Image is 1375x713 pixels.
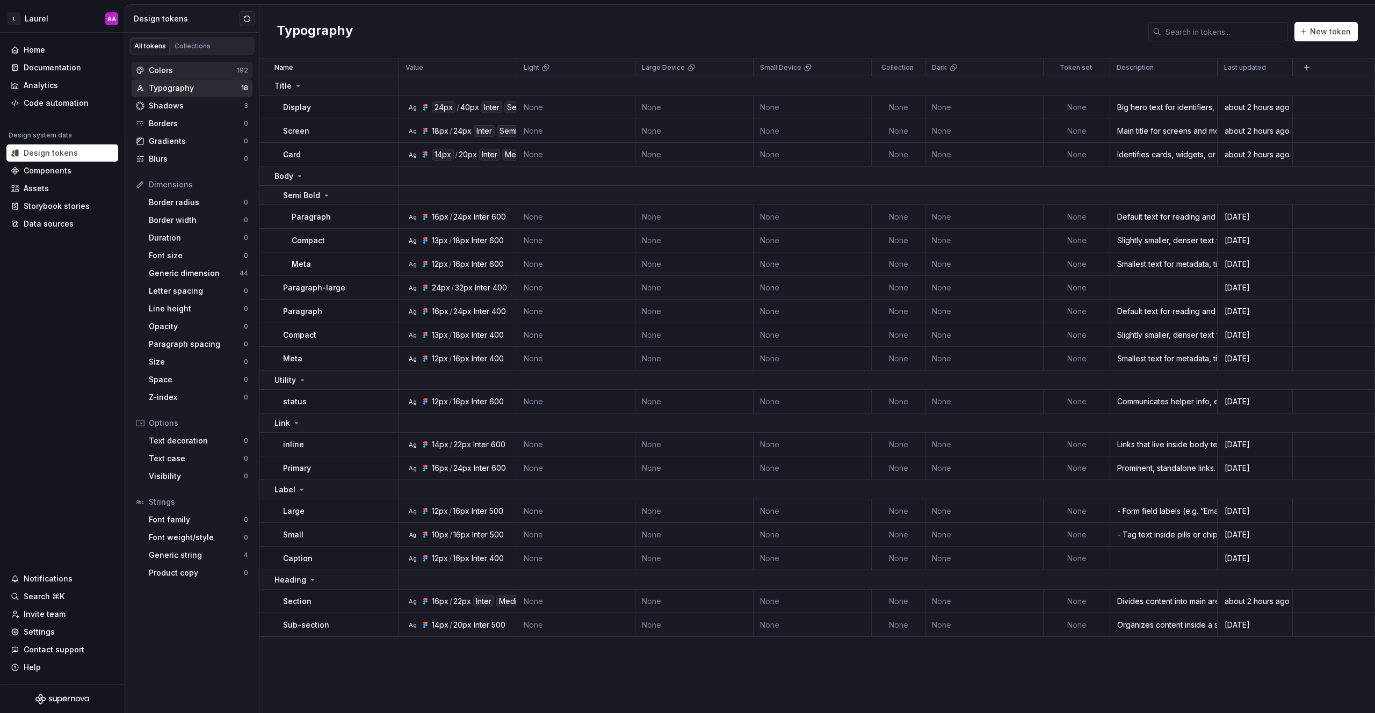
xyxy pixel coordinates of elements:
div: 0 [244,216,248,224]
a: Paragraph spacing0 [144,336,252,353]
div: 0 [244,515,248,524]
a: Duration0 [144,229,252,246]
td: None [635,229,754,252]
div: / [449,396,452,407]
div: Ag [408,283,417,292]
div: Slightly smaller, denser text for tight layouts. Works well in tables, lists, or secondary conten... [1111,235,1217,246]
div: Design system data [9,131,72,140]
a: Text decoration0 [144,432,252,449]
p: Description [1117,63,1154,72]
div: 13px [432,235,448,246]
p: Screen [283,126,309,136]
td: None [635,300,754,323]
td: None [1044,300,1110,323]
p: Dark [932,63,947,72]
td: None [925,205,1044,229]
div: 20px [459,149,477,161]
a: Borders0 [132,115,252,132]
td: None [925,276,1044,300]
a: Typography18 [132,79,252,97]
div: Settings [24,627,55,637]
td: None [754,347,872,370]
td: None [1044,205,1110,229]
p: Meta [292,259,311,270]
p: Name [274,63,293,72]
td: None [1044,143,1110,166]
p: Paragraph [292,212,331,222]
div: [DATE] [1218,353,1292,364]
td: None [925,323,1044,347]
div: 0 [244,155,248,163]
p: Compact [283,330,316,340]
td: None [635,276,754,300]
div: 400 [489,330,504,340]
p: Value [406,63,423,72]
div: Search ⌘K [24,591,64,602]
div: Ag [408,260,417,268]
a: Supernova Logo [35,694,89,704]
div: 12px [432,259,448,270]
a: Generic dimension44 [144,265,252,282]
a: Generic string4 [144,547,252,564]
a: Design tokens [6,144,118,162]
div: Ag [408,597,417,606]
div: [DATE] [1218,212,1292,222]
td: None [517,347,635,370]
div: / [449,353,452,364]
td: None [1044,347,1110,370]
button: Help [6,659,118,676]
td: None [872,229,925,252]
div: 0 [244,234,248,242]
div: Space [149,374,244,385]
div: [DATE] [1218,235,1292,246]
td: None [872,143,925,166]
td: None [925,390,1044,413]
div: / [450,212,452,222]
div: Ag [408,127,417,135]
p: Small Device [760,63,801,72]
div: Ag [408,150,417,159]
div: 18px [453,330,469,340]
div: 24px [453,125,472,137]
td: None [754,119,872,143]
div: 0 [244,375,248,384]
div: [DATE] [1218,282,1292,293]
div: Ag [408,354,417,363]
div: Inter [472,353,487,364]
div: Ag [408,213,417,221]
div: 16px [453,259,469,270]
p: Card [283,149,301,160]
button: Search ⌘K [6,588,118,605]
div: Border radius [149,197,244,208]
a: Opacity0 [144,318,252,335]
div: Contact support [24,644,84,655]
td: None [754,205,872,229]
a: Colors192 [132,62,252,79]
div: Colors [149,65,237,76]
div: Opacity [149,321,244,332]
td: None [872,276,925,300]
td: None [635,252,754,276]
div: 12px [432,353,448,364]
div: Inter [472,330,487,340]
td: None [925,96,1044,119]
div: 0 [244,454,248,463]
p: Display [283,102,311,113]
td: None [872,119,925,143]
div: 18px [432,125,448,137]
a: Data sources [6,215,118,232]
button: LLaurelAA [2,7,122,30]
div: Ag [408,307,417,316]
div: Gradients [149,136,244,147]
td: None [517,229,635,252]
td: None [517,96,635,119]
div: Default text for reading and core content. Use as the primary body style for longer text. [1111,306,1217,317]
td: None [517,143,635,166]
div: 18 [241,84,248,92]
td: None [925,300,1044,323]
button: Notifications [6,570,118,587]
td: None [754,229,872,252]
div: 4 [244,551,248,559]
div: 0 [244,287,248,295]
div: 13px [432,330,448,340]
